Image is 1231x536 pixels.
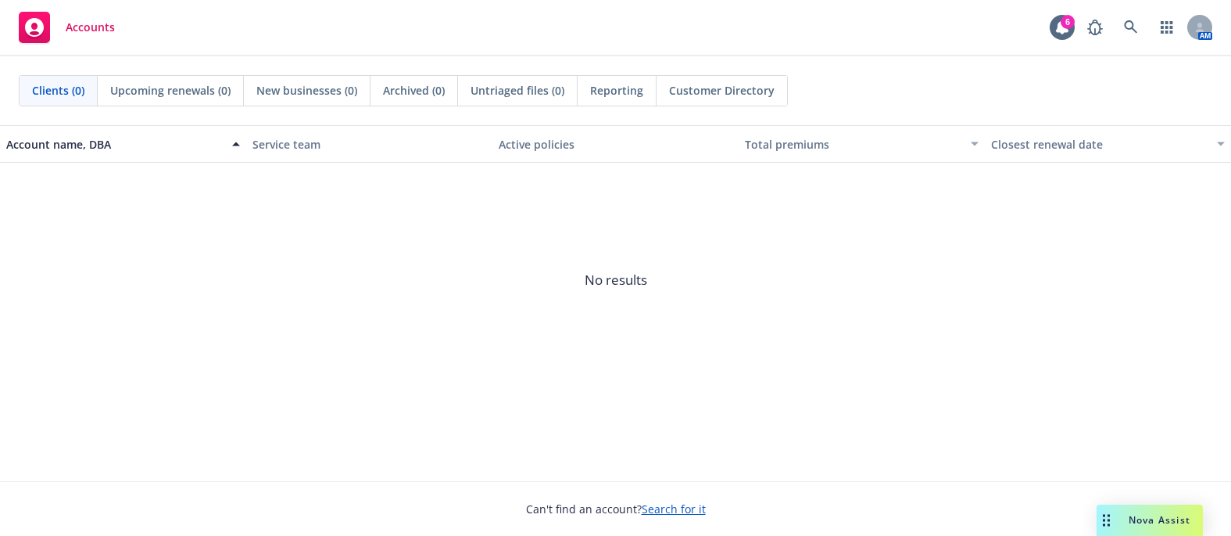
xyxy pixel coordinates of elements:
[1097,505,1203,536] button: Nova Assist
[1151,12,1183,43] a: Switch app
[492,125,739,163] button: Active policies
[739,125,985,163] button: Total premiums
[1115,12,1147,43] a: Search
[1079,12,1111,43] a: Report a Bug
[669,82,775,99] span: Customer Directory
[383,82,445,99] span: Archived (0)
[13,5,121,49] a: Accounts
[745,136,961,153] div: Total premiums
[526,501,706,517] span: Can't find an account?
[991,136,1208,153] div: Closest renewal date
[1097,505,1116,536] div: Drag to move
[1061,15,1075,29] div: 6
[1129,513,1190,527] span: Nova Assist
[252,136,486,153] div: Service team
[985,125,1231,163] button: Closest renewal date
[499,136,732,153] div: Active policies
[642,502,706,516] a: Search for it
[66,21,115,34] span: Accounts
[471,82,564,99] span: Untriaged files (0)
[32,82,84,99] span: Clients (0)
[6,136,223,153] div: Account name, DBA
[246,125,492,163] button: Service team
[110,82,231,99] span: Upcoming renewals (0)
[590,82,643,99] span: Reporting
[256,82,357,99] span: New businesses (0)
